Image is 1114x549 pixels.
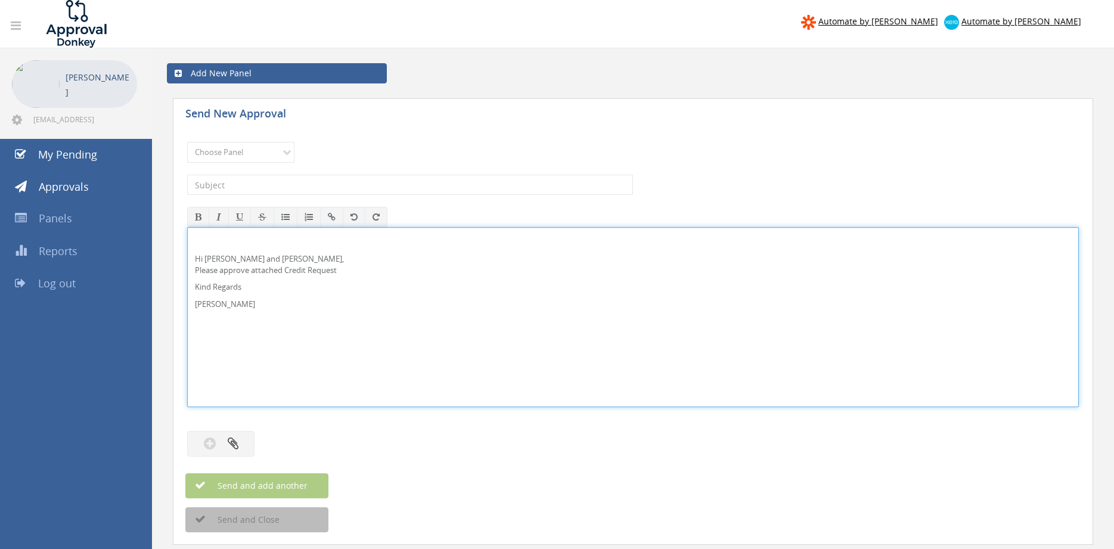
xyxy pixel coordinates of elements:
a: Add New Panel [167,63,387,83]
span: Automate by [PERSON_NAME] [961,15,1081,27]
button: Send and Close [185,507,328,532]
button: Italic [209,207,229,227]
button: Undo [343,207,365,227]
button: Strikethrough [250,207,274,227]
button: Send and add another [185,473,328,498]
img: zapier-logomark.png [801,15,816,30]
button: Unordered List [274,207,297,227]
span: Reports [39,244,77,258]
button: Bold [187,207,209,227]
span: Approvals [39,179,89,194]
button: Insert / edit link [320,207,343,227]
span: My Pending [38,147,97,162]
p: [PERSON_NAME] [66,70,131,100]
h5: Send New Approval [185,108,394,123]
span: Send and add another [192,480,308,491]
p: Hi [PERSON_NAME] and [PERSON_NAME], Please approve attached Credit Request [195,253,1071,275]
span: Log out [38,276,76,290]
button: Redo [365,207,387,227]
img: xero-logo.png [944,15,959,30]
span: [EMAIL_ADDRESS][DOMAIN_NAME] [33,114,135,124]
button: Ordered List [297,207,321,227]
p: Kind Regards [195,281,1071,293]
button: Underline [228,207,251,227]
p: [PERSON_NAME] [195,299,1071,310]
input: Subject [187,175,633,195]
span: Automate by [PERSON_NAME] [818,15,938,27]
span: Panels [39,211,72,225]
